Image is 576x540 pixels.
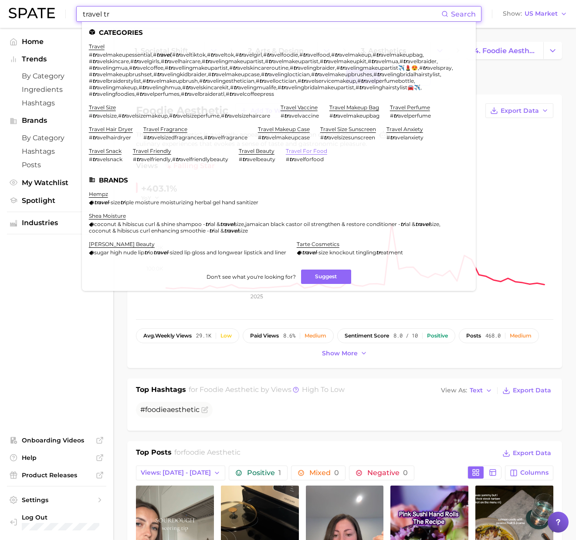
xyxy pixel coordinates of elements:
em: tr [176,156,180,162]
em: tr [207,134,212,141]
button: Columns [505,466,553,480]
span: # [373,71,377,78]
span: # [169,112,173,119]
span: Export Data [513,387,551,394]
em: tr [184,91,189,97]
em: tr [301,78,305,84]
span: # [357,78,361,84]
span: # [204,134,207,141]
em: tr [393,112,398,119]
li: Brands [89,176,469,184]
span: avelmakeupessential [97,51,152,58]
button: Show more [320,348,369,359]
span: # [320,58,323,64]
button: Brands [7,114,106,127]
span: # [161,58,164,64]
span: # [373,51,376,58]
span: avelforfood [294,156,324,162]
span: aveltok [215,51,234,58]
span: # [336,64,340,71]
span: # [356,84,359,91]
a: hempz [89,191,108,197]
a: Log out. Currently logged in with e-mail spolansky@diginsights.com. [7,511,106,533]
span: avelbraiderstylist [97,78,141,84]
span: My Watchlist [22,179,91,187]
span: avelfriendlybeauty [180,156,228,162]
span: Positive [247,469,281,476]
span: avelgirl [243,51,262,58]
span: # [320,134,324,141]
span: avelingloctician [269,71,310,78]
span: # [172,156,176,162]
em: tr [136,156,141,162]
a: shea moisture [89,213,126,219]
em: tr [323,58,328,64]
a: travel makeup bag [329,104,379,111]
span: avelingesthetician [207,78,254,84]
em: tr [376,51,380,58]
em: tr [132,64,137,71]
button: Suggest [301,270,351,284]
span: # [390,112,393,119]
span: # [221,112,224,119]
a: travel hair dryer [89,126,133,132]
span: # [258,134,261,141]
span: # [263,51,267,58]
span: avelsizedfragrances [151,134,203,141]
span: avelperfumebottle [365,78,414,84]
span: avelfoodie [271,51,298,58]
button: ShowUS Market [501,8,569,20]
em: tr [146,78,150,84]
span: Industries [22,219,91,227]
a: Product Releases [7,469,106,482]
a: travel anxiety [386,126,423,132]
span: -size [108,199,120,206]
span: avelvaccine [288,112,319,119]
span: # [368,58,371,64]
a: travel size [89,104,116,111]
span: avelingmakeupartist✈️💄😍 [344,64,418,71]
a: travel friendly [133,148,171,154]
a: by Category [7,69,106,83]
span: US Market [525,11,558,16]
span: # [311,71,315,78]
span: avelsize [97,112,117,119]
span: avelbraider [407,58,437,64]
em: tr [423,64,427,71]
em: tr [239,51,243,58]
div: , [133,156,228,162]
span: avelingbridalhairstylist [381,71,440,78]
em: tr [92,134,97,141]
em: tr [268,58,273,64]
span: weekly views [143,333,192,339]
a: Home [7,35,106,48]
em: tr [142,84,146,91]
span: # [89,134,92,141]
em: tr [281,84,285,91]
em: tr [340,64,344,71]
a: Onboarding Videos [7,434,106,447]
em: tr [293,64,298,71]
span: # [89,78,92,84]
a: Ingredients [7,83,106,96]
button: paid views8.6%Medium [243,328,334,343]
em: tr [92,91,97,97]
span: avelmakeupbrushes [319,71,372,78]
button: Export Data [500,447,553,459]
span: avelbraideratl [189,91,224,97]
span: # [278,84,281,91]
span: avelhairdryer [97,134,131,141]
abbr: average [143,332,155,339]
span: 4. foodie aesthetic [474,47,536,55]
em: tr [284,112,288,119]
span: # [89,58,92,64]
em: tr [224,112,229,119]
span: # [329,112,333,119]
span: Search [451,10,476,18]
span: # [261,71,264,78]
button: avg.weekly views29.1kLow [136,328,239,343]
span: avelcoffeepress [234,91,274,97]
span: posts [466,333,481,339]
span: # [89,156,92,162]
div: Medium [510,333,532,339]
